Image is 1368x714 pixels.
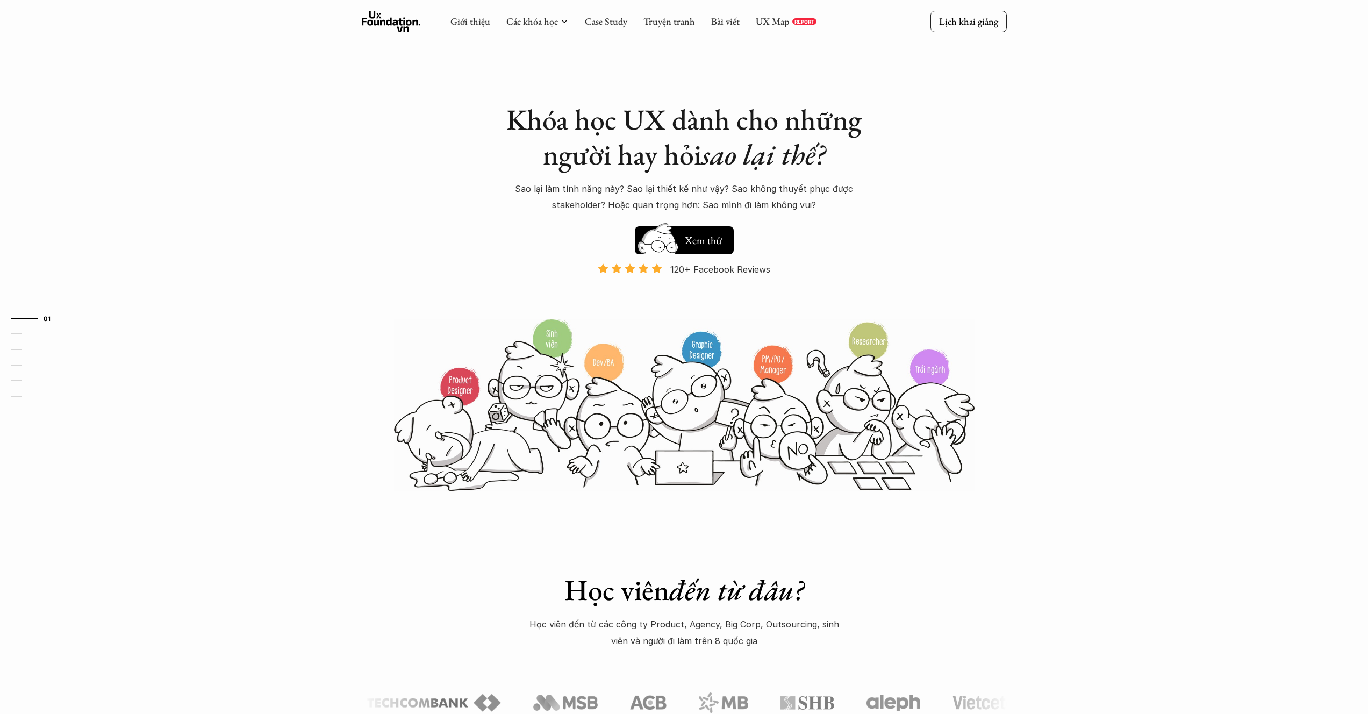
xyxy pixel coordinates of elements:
a: Các khóa học [506,15,558,27]
h5: Xem thử [683,233,723,248]
p: 120+ Facebook Reviews [670,261,770,277]
a: Xem thử [635,221,734,254]
p: Học viên đến từ các công ty Product, Agency, Big Corp, Outsourcing, sinh viên và người đi làm trê... [523,616,846,649]
h1: Học viên [496,573,872,608]
p: REPORT [794,18,814,25]
em: đến từ đâu? [669,571,804,609]
p: Sao lại làm tính năng này? Sao lại thiết kế như vậy? Sao không thuyết phục được stakeholder? Hoặc... [496,181,872,213]
a: Case Study [585,15,627,27]
a: UX Map [756,15,790,27]
a: Lịch khai giảng [930,11,1007,32]
a: REPORT [792,18,816,25]
a: 01 [11,312,62,325]
a: Bài viết [711,15,740,27]
a: Truyện tranh [643,15,695,27]
em: sao lại thế? [701,135,825,173]
a: 120+ Facebook Reviews [589,263,780,317]
a: Giới thiệu [450,15,490,27]
strong: 01 [44,314,51,322]
h1: Khóa học UX dành cho những người hay hỏi [496,102,872,172]
p: Lịch khai giảng [939,15,998,27]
